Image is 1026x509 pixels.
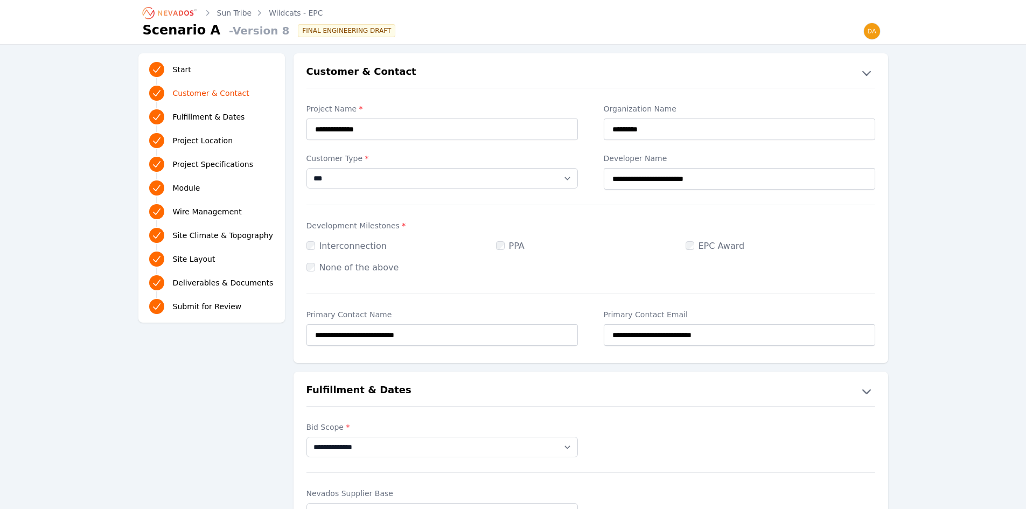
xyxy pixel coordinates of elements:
label: Nevados Supplier Base [306,488,578,499]
nav: Progress [149,60,274,316]
span: Wire Management [173,206,242,217]
a: Wildcats - EPC [269,8,323,18]
a: Sun Tribe [217,8,252,18]
label: None of the above [306,262,399,273]
label: Bid Scope [306,422,578,433]
span: Deliverables & Documents [173,277,274,288]
label: Project Name [306,103,578,114]
div: FINAL ENGINEERING DRAFT [298,24,395,37]
nav: Breadcrumb [143,4,323,22]
h1: Scenario A [143,22,221,39]
h2: Customer & Contact [306,64,416,81]
label: Developer Name [604,153,875,164]
label: Customer Type [306,153,578,164]
span: Project Location [173,135,233,146]
label: Interconnection [306,241,387,251]
span: Site Layout [173,254,215,264]
span: Start [173,64,191,75]
label: Primary Contact Email [604,309,875,320]
input: PPA [496,241,505,250]
input: None of the above [306,263,315,271]
span: Submit for Review [173,301,242,312]
span: Fulfillment & Dates [173,111,245,122]
label: PPA [496,241,525,251]
span: Customer & Contact [173,88,249,99]
button: Customer & Contact [294,64,888,81]
label: Development Milestones [306,220,875,231]
input: EPC Award [686,241,694,250]
h2: Fulfillment & Dates [306,382,411,400]
label: Organization Name [604,103,875,114]
span: - Version 8 [225,23,289,38]
span: Site Climate & Topography [173,230,273,241]
input: Interconnection [306,241,315,250]
span: Module [173,183,200,193]
span: Project Specifications [173,159,254,170]
img: daniel@nevados.solar [863,23,881,40]
label: EPC Award [686,241,745,251]
label: Primary Contact Name [306,309,578,320]
button: Fulfillment & Dates [294,382,888,400]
